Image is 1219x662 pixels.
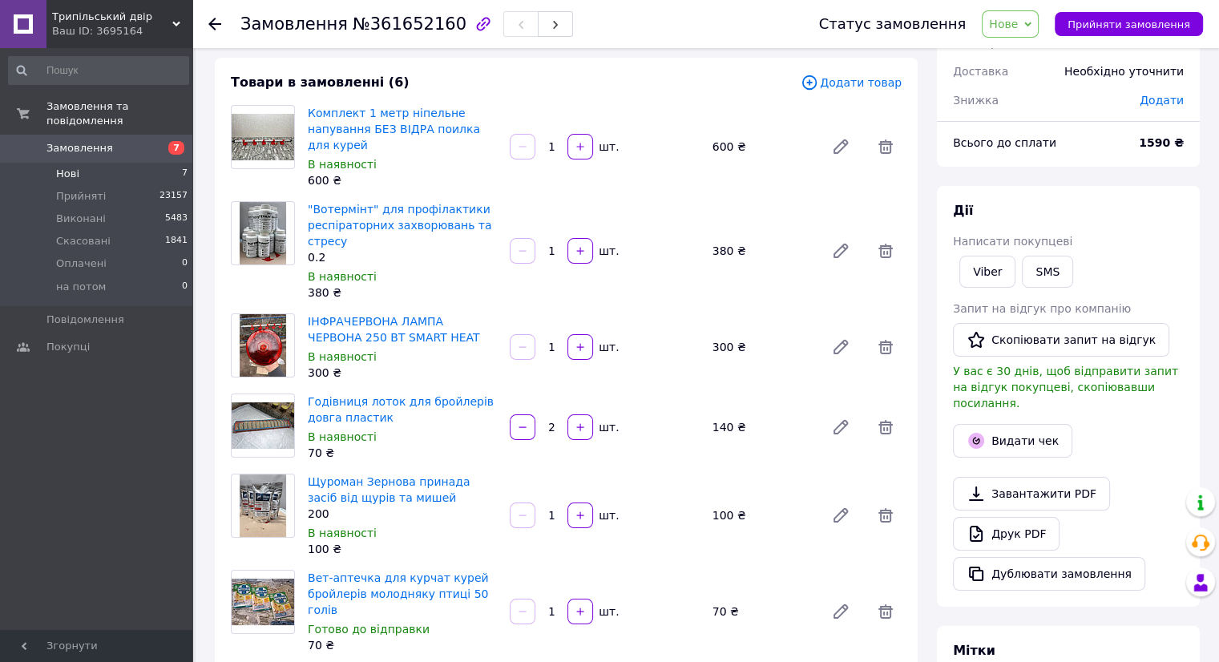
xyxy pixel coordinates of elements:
span: Прийняти замовлення [1068,18,1190,30]
span: Нові [56,167,79,181]
img: Комплект 1 метр ніпельне напування БЕЗ ВІДРА поилка для курей [232,114,294,161]
a: Редагувати [825,411,857,443]
span: на потом [56,280,106,294]
span: В наявності [308,350,377,363]
img: Щуроман Зернова принада засіб від щурів та мишей [240,474,287,537]
a: Viber [959,256,1015,288]
span: Видалити [870,131,902,163]
div: 300 ₴ [308,365,497,381]
span: Дії [953,203,973,218]
span: Знижка [953,94,999,107]
span: Скасовані [56,234,111,248]
span: Виконані [56,212,106,226]
span: 0 [182,256,188,271]
div: Статус замовлення [819,16,967,32]
div: шт. [595,507,620,523]
span: В наявності [308,270,377,283]
div: 100 ₴ [308,541,497,557]
span: Видалити [870,331,902,363]
div: 600 ₴ [308,172,497,188]
a: Редагувати [825,131,857,163]
span: Повідомлення [46,313,124,327]
div: Ваш ID: 3695164 [52,24,192,38]
span: Всього до сплати [953,136,1056,149]
button: Видати чек [953,424,1072,458]
span: Видалити [870,499,902,531]
div: Повернутися назад [208,16,221,32]
span: У вас є 30 днів, щоб відправити запит на відгук покупцеві, скопіювавши посилання. [953,365,1178,410]
span: Додати [1140,94,1184,107]
div: 100 ₴ [706,504,818,527]
button: Скопіювати запит на відгук [953,323,1169,357]
a: Вет-аптечка для курчат курей бройлерів молодняку ​​птиці 50 голів [308,571,489,616]
button: Дублювати замовлення [953,557,1145,591]
span: Замовлення [240,14,348,34]
span: Написати покупцеві [953,235,1072,248]
span: Замовлення [46,141,113,155]
a: Редагувати [825,595,857,628]
span: 0 [182,280,188,294]
span: Товари в замовленні (6) [231,75,410,90]
a: Редагувати [825,331,857,363]
div: 70 ₴ [308,445,497,461]
div: 140 ₴ [706,416,818,438]
span: Запит на відгук про компанію [953,302,1131,315]
span: 7 [168,141,184,155]
img: "Вотермінт" для профілактики респіраторних захворювань та стресу [240,202,287,264]
span: Замовлення та повідомлення [46,99,192,128]
div: 380 ₴ [308,285,497,301]
span: В наявності [308,158,377,171]
span: 6 товарів [953,36,1007,49]
div: 0.2 [308,249,497,265]
img: Вет-аптечка для курчат курей бройлерів молодняку ​​птиці 50 голів [232,579,294,626]
div: 380 ₴ [706,240,818,262]
span: Трипільський двір [52,10,172,24]
div: 200 [308,506,497,522]
div: шт. [595,419,620,435]
a: Щуроман Зернова принада засіб від щурів та мишей [308,475,470,504]
a: ІНФРАЧЕРВОНА ЛАМПА ЧЕРВОНА 250 ВТ SMART HEAT [308,315,480,344]
a: Завантажити PDF [953,477,1110,511]
div: 70 ₴ [706,600,818,623]
span: №361652160 [353,14,466,34]
div: шт. [595,339,620,355]
div: 70 ₴ [308,637,497,653]
span: Покупці [46,340,90,354]
span: Нове [989,18,1018,30]
div: шт. [595,603,620,620]
span: Доставка [953,65,1008,78]
div: 300 ₴ [706,336,818,358]
input: Пошук [8,56,189,85]
span: 23157 [159,189,188,204]
a: Комплект 1 метр ніпельне напування БЕЗ ВІДРА поилка для курей [308,107,480,151]
button: SMS [1022,256,1073,288]
span: Оплачені [56,256,107,271]
span: Готово до відправки [308,623,430,636]
span: В наявності [308,430,377,443]
span: Видалити [870,411,902,443]
div: шт. [595,243,620,259]
div: Необхідно уточнити [1055,54,1193,89]
a: "Вотермінт" для профілактики респіраторних захворювань та стресу [308,203,492,248]
a: Друк PDF [953,517,1060,551]
span: 1841 [165,234,188,248]
b: 1590 ₴ [1139,136,1184,149]
a: Редагувати [825,235,857,267]
div: шт. [595,139,620,155]
span: Прийняті [56,189,106,204]
span: Додати товар [801,74,902,91]
span: В наявності [308,527,377,539]
span: 5483 [165,212,188,226]
img: Годівниця лоток для бройлерів довга пластик [232,402,294,450]
a: Годівниця лоток для бройлерів довга пластик [308,395,494,424]
img: ІНФРАЧЕРВОНА ЛАМПА ЧЕРВОНА 250 ВТ SMART HEAT [240,314,287,377]
span: 7 [182,167,188,181]
span: Мітки [953,643,995,658]
span: Видалити [870,595,902,628]
a: Редагувати [825,499,857,531]
div: 600 ₴ [706,135,818,158]
button: Прийняти замовлення [1055,12,1203,36]
span: Видалити [870,235,902,267]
